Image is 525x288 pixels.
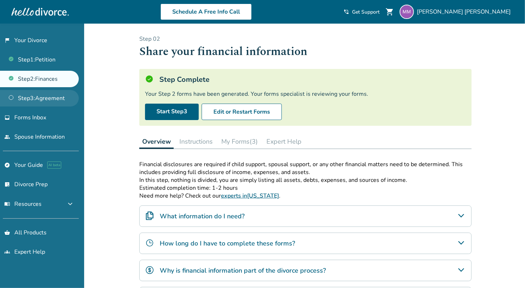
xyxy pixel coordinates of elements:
img: What information do I need? [145,212,154,220]
a: Start Step3 [145,104,199,120]
span: AI beta [47,162,61,169]
span: people [4,134,10,140]
span: explore [4,162,10,168]
h4: Why is financial information part of the divorce process? [160,266,326,275]
p: Need more help? Check out our . [139,192,472,200]
p: Financial disclosures are required if child support, spousal support, or any other financial matt... [139,160,472,176]
a: phone_in_talkGet Support [343,9,380,15]
span: Forms Inbox [14,114,46,121]
span: groups [4,249,10,255]
a: experts in[US_STATE] [221,192,279,200]
div: What information do I need? [139,205,472,227]
button: Instructions [177,134,216,149]
a: Schedule A Free Info Call [160,4,252,20]
iframe: Chat Widget [489,254,525,288]
span: menu_book [4,201,10,207]
span: shopping_cart [385,8,394,16]
h4: How long do I have to complete these forms? [160,239,295,248]
div: Your Step 2 forms have been generated. Your forms specialist is reviewing your forms. [145,90,466,98]
span: [PERSON_NAME] [PERSON_NAME] [417,8,514,16]
img: Why is financial information part of the divorce process? [145,266,154,274]
button: My Forms(3) [218,134,261,149]
button: Edit or Restart Forms [202,104,282,120]
button: Overview [139,134,174,149]
span: Get Support [352,9,380,15]
span: Resources [4,200,42,208]
h5: Step Complete [159,75,209,84]
img: matthew.marr19@gmail.com [400,5,414,19]
span: inbox [4,115,10,120]
p: In this step, nothing is divided, you are simply listing all assets, debts, expenses, and sources... [139,176,472,184]
span: expand_more [66,200,74,208]
p: Step 0 2 [139,35,472,43]
button: Expert Help [264,134,304,149]
h4: What information do I need? [160,212,245,221]
div: How long do I have to complete these forms? [139,233,472,254]
div: Why is financial information part of the divorce process? [139,260,472,281]
h1: Share your financial information [139,43,472,60]
img: How long do I have to complete these forms? [145,239,154,247]
span: flag_2 [4,38,10,43]
p: Estimated completion time: 1-2 hours [139,184,472,192]
span: shopping_basket [4,230,10,235]
span: phone_in_talk [343,9,349,15]
span: list_alt_check [4,182,10,187]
